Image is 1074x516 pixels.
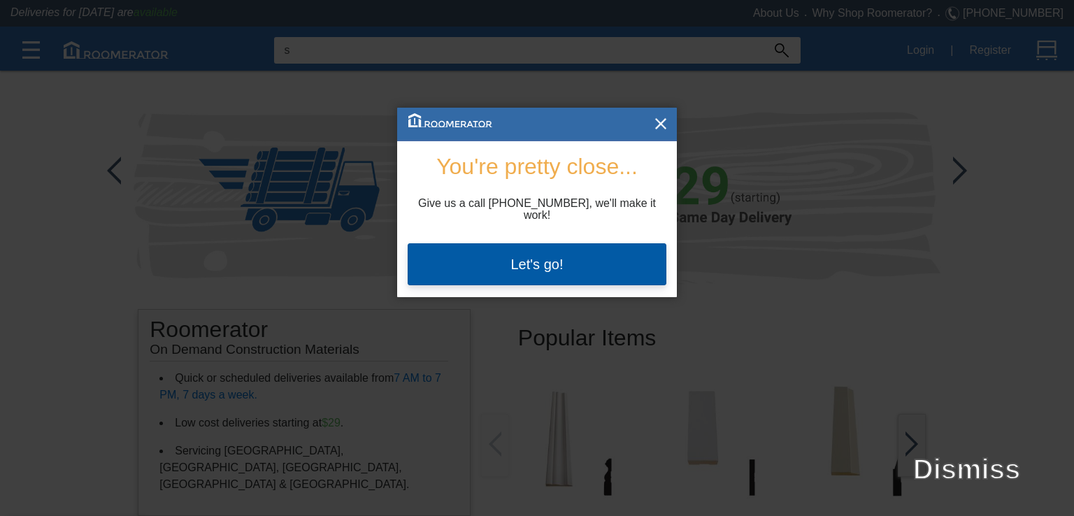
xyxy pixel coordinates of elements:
[408,243,666,285] button: Let's go!
[408,113,492,127] img: roomerator-logo.svg
[654,117,668,131] img: X_Button.png
[408,180,666,238] h3: Give us a call [PHONE_NUMBER], we'll make it work!
[408,141,666,175] h1: You're pretty close...
[913,448,1020,490] label: Dismiss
